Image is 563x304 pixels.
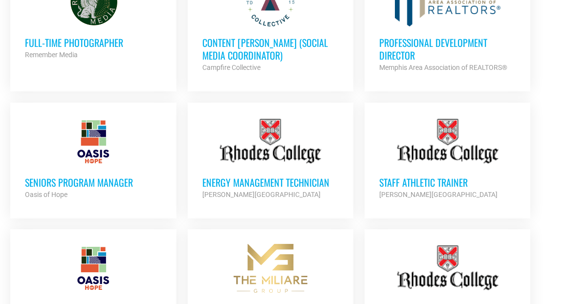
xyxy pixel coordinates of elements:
h3: Professional Development Director [379,36,516,62]
strong: Memphis Area Association of REALTORS® [379,64,507,71]
strong: [PERSON_NAME][GEOGRAPHIC_DATA] [379,191,498,198]
h3: Energy Management Technician [202,176,339,189]
h3: Staff Athletic Trainer [379,176,516,189]
strong: Oasis of Hope [25,191,67,198]
a: Seniors Program Manager Oasis of Hope [10,103,176,215]
a: Energy Management Technician [PERSON_NAME][GEOGRAPHIC_DATA] [188,103,354,215]
a: Staff Athletic Trainer [PERSON_NAME][GEOGRAPHIC_DATA] [365,103,531,215]
strong: Campfire Collective [202,64,260,71]
strong: Remember Media [25,51,78,59]
h3: Full-Time Photographer [25,36,162,49]
h3: Content [PERSON_NAME] (Social Media Coordinator) [202,36,339,62]
strong: [PERSON_NAME][GEOGRAPHIC_DATA] [202,191,321,198]
h3: Seniors Program Manager [25,176,162,189]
